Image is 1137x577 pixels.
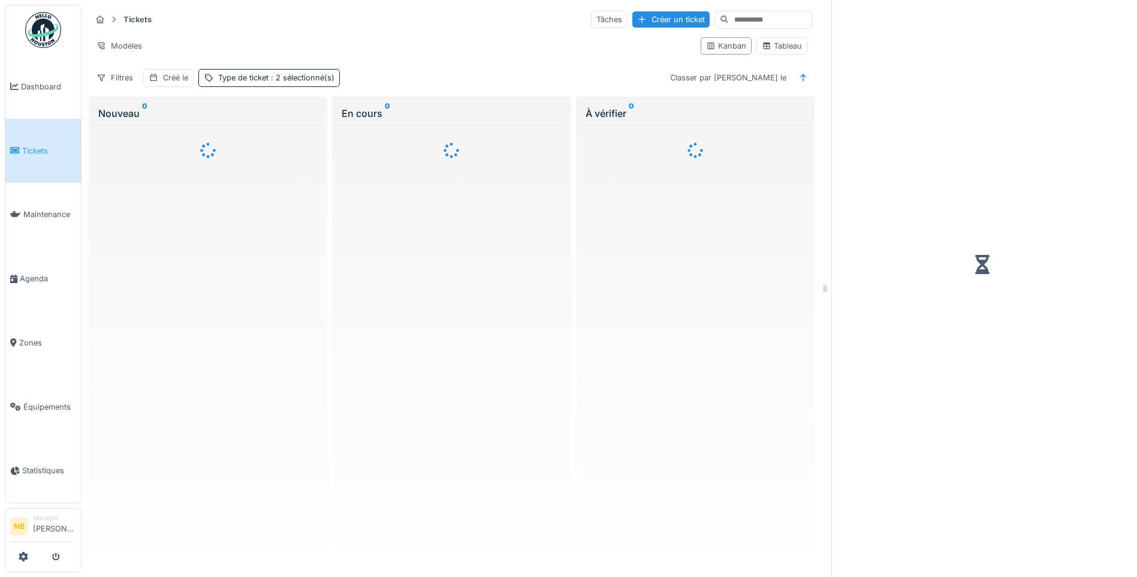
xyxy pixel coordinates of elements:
span: Tickets [22,145,76,157]
a: Maintenance [5,183,81,247]
div: Créé le [163,72,188,83]
a: Zones [5,311,81,375]
span: Agenda [20,273,76,284]
div: En cours [342,106,561,121]
div: Tâches [591,11,628,28]
div: Kanban [706,40,746,52]
div: Nouveau [98,106,318,121]
span: Dashboard [21,81,76,92]
a: Statistiques [5,439,81,503]
a: Dashboard [5,55,81,119]
div: À vérifier [586,106,805,121]
span: Zones [19,337,76,348]
strong: Tickets [119,14,156,25]
sup: 0 [629,106,634,121]
div: Modèles [91,37,147,55]
span: : 2 sélectionné(s) [269,73,334,82]
div: Manager [33,513,76,522]
div: Classer par [PERSON_NAME] le [665,69,792,86]
a: Agenda [5,247,81,311]
li: NB [10,518,28,536]
span: Maintenance [23,209,76,220]
a: Tickets [5,119,81,183]
div: Filtres [91,69,138,86]
li: [PERSON_NAME] [33,513,76,539]
sup: 0 [385,106,390,121]
sup: 0 [142,106,147,121]
div: Créer un ticket [632,11,710,28]
img: Badge_color-CXgf-gQk.svg [25,12,61,48]
span: Équipements [23,401,76,413]
a: Équipements [5,375,81,439]
span: Statistiques [22,465,76,476]
a: NB Manager[PERSON_NAME] [10,513,76,542]
div: Tableau [762,40,802,52]
div: Type de ticket [218,72,334,83]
